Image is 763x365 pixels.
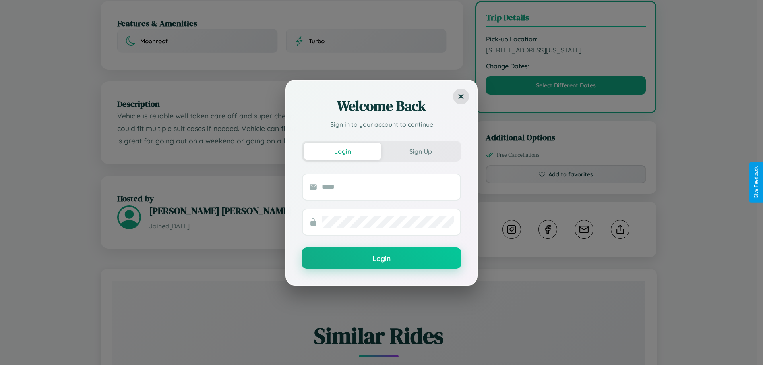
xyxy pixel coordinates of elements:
[302,120,461,129] p: Sign in to your account to continue
[302,97,461,116] h2: Welcome Back
[753,166,759,199] div: Give Feedback
[302,247,461,269] button: Login
[381,143,459,160] button: Sign Up
[304,143,381,160] button: Login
